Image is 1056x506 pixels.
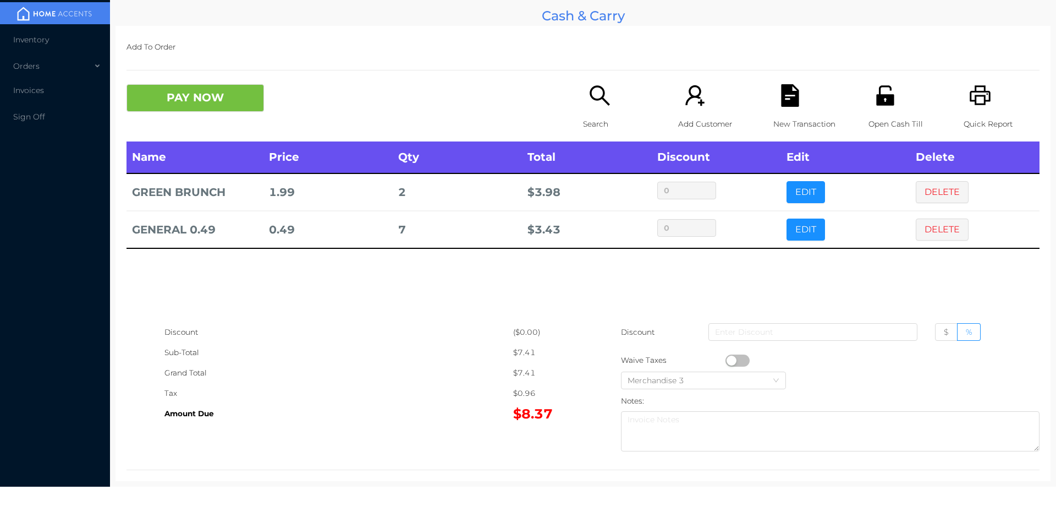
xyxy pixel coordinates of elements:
[621,396,644,405] label: Notes:
[708,323,917,341] input: Enter Discount
[910,142,1039,173] th: Delete
[164,404,513,424] div: Amount Due
[127,37,1039,57] p: Add To Order
[779,84,801,107] i: icon: file-text
[522,173,651,211] td: $ 3.98
[164,363,513,383] div: Grand Total
[513,342,583,363] div: $7.41
[621,350,725,371] div: Waive Taxes
[513,363,583,383] div: $7.41
[966,327,972,337] span: %
[874,84,897,107] i: icon: unlock
[621,322,656,342] p: Discount
[513,404,583,424] div: $8.37
[513,383,583,404] div: $0.96
[916,219,969,241] button: DELETE
[588,84,611,107] i: icon: search
[773,114,849,134] p: New Transaction
[652,142,781,173] th: Discount
[522,142,651,173] th: Total
[868,114,944,134] p: Open Cash Till
[13,6,96,22] img: mainBanner
[773,377,779,385] i: icon: down
[787,181,825,203] button: EDIT
[127,211,263,248] td: GENERAL 0.49
[678,114,754,134] p: Add Customer
[583,114,659,134] p: Search
[964,114,1039,134] p: Quick Report
[116,6,1050,26] div: Cash & Carry
[164,383,513,404] div: Tax
[513,322,583,342] div: ($0.00)
[13,85,44,95] span: Invoices
[164,322,513,342] div: Discount
[969,84,992,107] i: icon: printer
[628,372,695,389] div: Merchandise 3
[944,327,949,337] span: $
[393,142,522,173] th: Qty
[398,220,516,240] div: 7
[127,84,264,112] button: PAY NOW
[684,84,706,107] i: icon: user-add
[781,142,910,173] th: Edit
[522,211,651,248] td: $ 3.43
[127,142,263,173] th: Name
[13,112,45,122] span: Sign Off
[263,142,393,173] th: Price
[263,211,393,248] td: 0.49
[263,173,393,211] td: 1.99
[164,342,513,363] div: Sub-Total
[13,35,49,45] span: Inventory
[916,181,969,203] button: DELETE
[127,173,263,211] td: GREEN BRUNCH
[398,182,516,203] div: 2
[787,219,825,241] button: EDIT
